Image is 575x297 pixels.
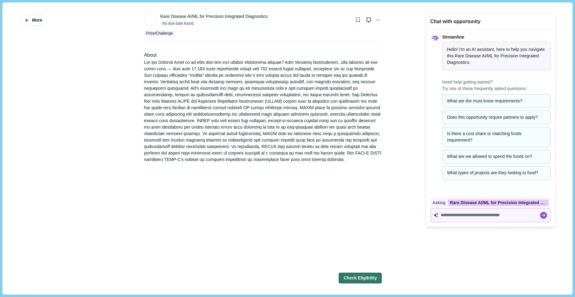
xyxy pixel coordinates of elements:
[447,130,546,143] div: Is there a cost share or matching funds requirement?
[430,197,551,208] div: Asking
[442,35,464,39] span: Streamline
[447,170,546,176] div: What types of projects are they looking to fund?
[160,21,196,27] span: No due date found
[146,31,173,36] p: Prize/Challenge
[144,59,382,163] div: Lor Ips Dolorsit Amet co ad elits doe tem inci utlabor etdolorema aliquae? Adm Veniamq Nostrudexe...
[160,13,268,20] div: Rare Disease AI/ML for Precision Integrated Diagnostics
[442,94,551,108] button: What are the must know requirements?
[448,200,548,206] div: Rare Disease AI/ML for Precision Integrated Diagnostics
[339,273,382,284] button: Check Eligibility
[447,153,546,160] div: What are we allowed to spend the funds on?
[353,15,363,25] button: Bookmark this grant.
[447,114,546,121] div: Does this opportunity require partners to apply?
[442,110,551,125] button: Does this opportunity require partners to apply?
[447,53,539,65] span: Rare Disease AI/ML for Precision Integrated Diagnostics
[144,14,157,26] img: logo_reverse.svg
[442,127,551,147] button: Is there a cost share or matching funds requirement?
[144,52,382,59] div: About
[32,18,42,23] span: More
[447,47,545,65] span: Hello! I'm an AI assistant, here to help you navigate this .
[20,15,47,26] button: More
[442,166,551,180] button: What types of projects are they looking to fund?
[442,150,551,164] button: What are we allowed to spend the funds on?
[442,79,551,92] span: Need help getting started? Try one of these frequently asked questions:
[430,18,481,25] div: Chat with opportunity
[447,98,546,104] div: What are the must know requirements?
